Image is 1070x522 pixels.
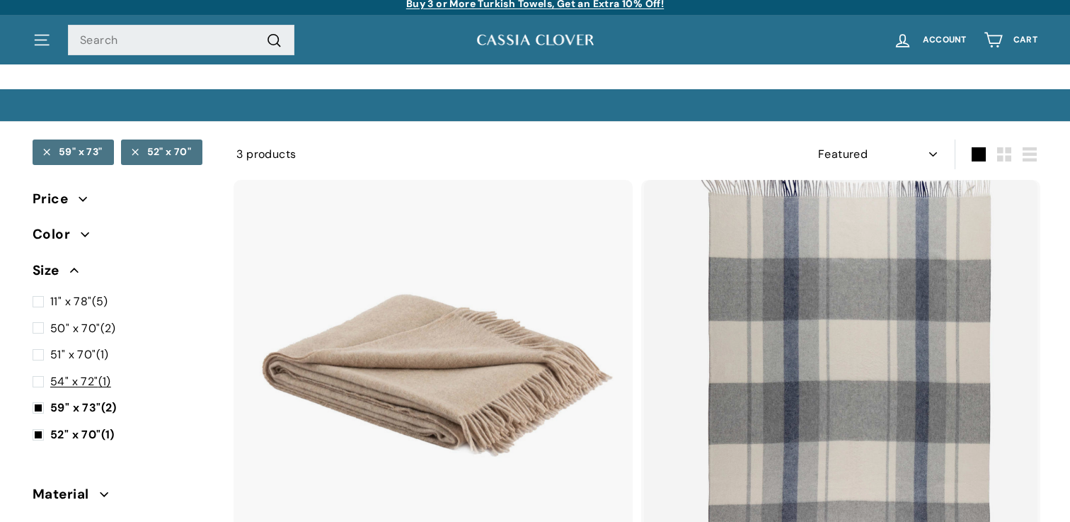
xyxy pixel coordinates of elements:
span: Material [33,484,100,505]
span: Cart [1013,35,1037,45]
span: Color [33,224,81,245]
span: 54" x 72" [50,374,98,389]
span: 59" x 73" [50,400,101,415]
a: Cart [975,19,1046,61]
span: 52" x 70" [50,427,101,442]
span: (5) [50,293,108,311]
button: Size [33,256,214,292]
button: Color [33,220,214,256]
span: (1) [50,346,109,364]
span: (2) [50,399,117,417]
span: 11" x 78" [50,294,92,309]
div: 3 products [236,145,637,164]
span: Size [33,260,70,281]
a: Account [885,19,975,61]
span: 50" x 70" [50,321,100,336]
span: (1) [50,426,115,444]
span: 51" x 70" [50,347,96,362]
span: (1) [50,373,111,391]
span: (2) [50,319,116,338]
input: Search [68,25,294,56]
button: Price [33,185,214,220]
a: 59" x 73" [33,140,114,165]
span: Price [33,188,79,210]
span: Account [923,35,967,45]
a: 52" x 70" [121,140,203,165]
button: Material [33,480,214,516]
